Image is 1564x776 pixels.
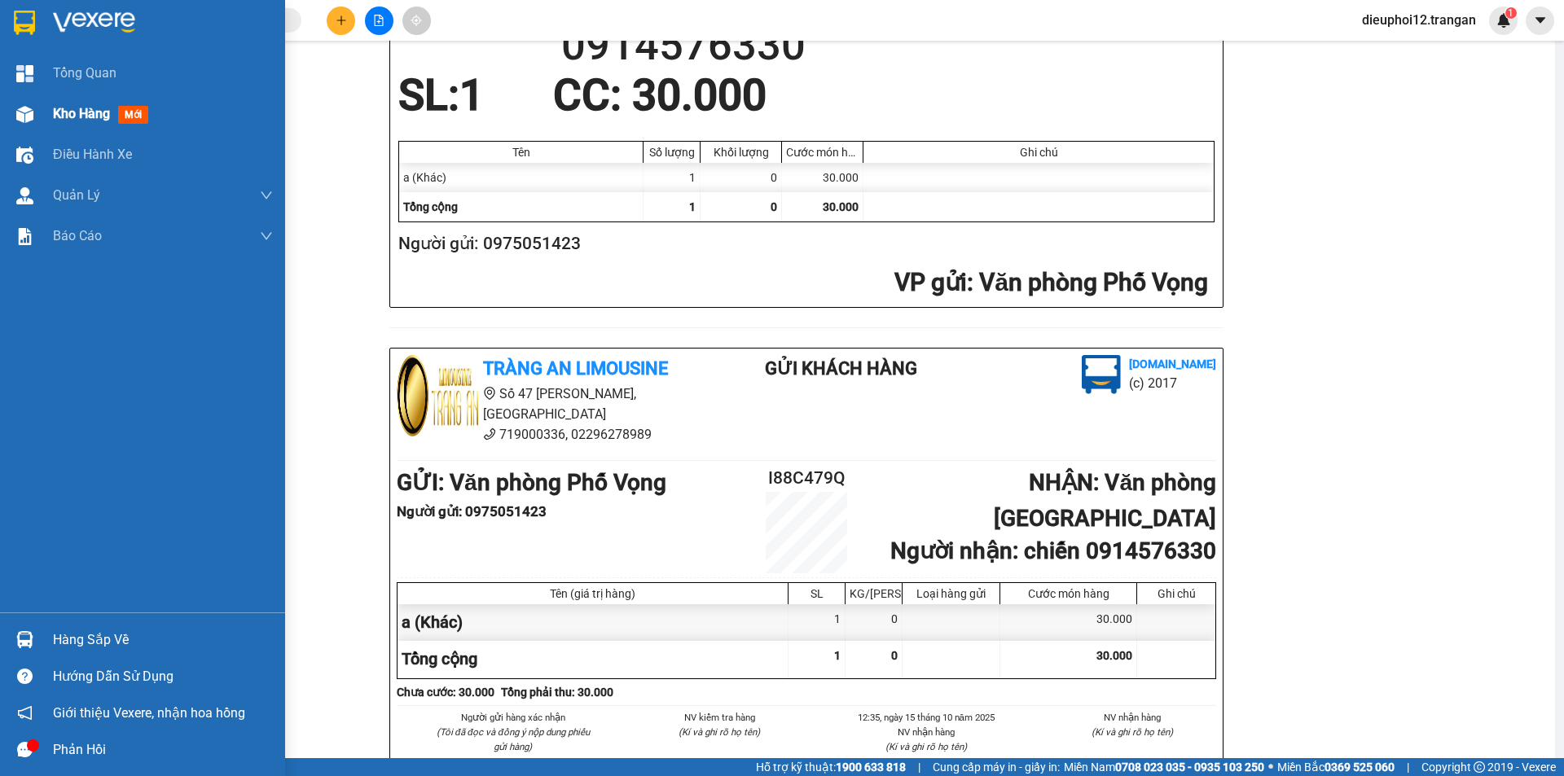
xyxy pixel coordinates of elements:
[823,200,859,213] span: 30.000
[17,705,33,721] span: notification
[397,424,700,445] li: 719000336, 02296278989
[561,20,1215,71] h2: 0914576330
[679,726,760,738] i: (Kí và ghi rõ họ tên)
[397,355,478,436] img: logo.jpg
[429,710,597,725] li: Người gửi hàng xác nhận
[1129,357,1216,370] b: [DOMAIN_NAME]
[1049,710,1217,725] li: NV nhận hàng
[891,649,898,662] span: 0
[1325,761,1395,774] strong: 0369 525 060
[16,106,33,123] img: warehouse-icon
[885,741,967,752] i: (Kí và ghi rõ họ tên)
[1082,355,1121,394] img: logo.jpg
[398,70,459,121] span: SL:
[411,15,422,26] span: aim
[16,187,33,204] img: warehouse-icon
[1496,13,1511,28] img: icon-new-feature
[398,604,789,641] div: a (Khác)
[1096,649,1132,662] span: 30.000
[53,226,102,246] span: Báo cáo
[17,669,33,684] span: question-circle
[260,189,273,202] span: down
[53,703,245,723] span: Giới thiệu Vexere, nhận hoa hồng
[836,761,906,774] strong: 1900 633 818
[53,738,273,762] div: Phản hồi
[850,587,898,600] div: KG/[PERSON_NAME]
[483,427,496,441] span: phone
[16,228,33,245] img: solution-icon
[16,65,33,82] img: dashboard-icon
[1508,7,1513,19] span: 1
[689,200,696,213] span: 1
[1141,587,1211,600] div: Ghi chú
[398,266,1208,300] h2: : Văn phòng Phố Vọng
[399,163,644,192] div: a (Khác)
[789,604,846,641] div: 1
[483,358,668,379] b: Tràng An Limousine
[1004,587,1132,600] div: Cước món hàng
[397,686,494,699] b: Chưa cước : 30.000
[846,604,903,641] div: 0
[636,710,804,725] li: NV kiểm tra hàng
[403,200,458,213] span: Tổng cộng
[1064,758,1264,776] span: Miền Nam
[701,163,782,192] div: 0
[1349,10,1489,30] span: dieuphoi12.trangan
[483,387,496,400] span: environment
[53,185,100,205] span: Quản Lý
[403,146,639,159] div: Tên
[842,710,1010,725] li: 12:35, ngày 15 tháng 10 năm 2025
[834,649,841,662] span: 1
[890,537,1216,564] b: Người nhận : chiến 0914576330
[1474,761,1485,773] span: copyright
[648,146,696,159] div: Số lượng
[1268,764,1273,770] span: ⚪️
[17,742,33,757] span: message
[336,15,347,26] span: plus
[756,758,906,776] span: Hỗ trợ kỹ thuật:
[1092,726,1173,738] i: (Kí và ghi rõ họ tên)
[994,469,1216,532] b: NHẬN : Văn phòng [GEOGRAPHIC_DATA]
[397,503,547,520] b: Người gửi : 0975051423
[402,649,477,669] span: Tổng cộng
[765,358,917,379] b: Gửi khách hàng
[327,7,355,35] button: plus
[894,268,967,296] span: VP gửi
[782,163,863,192] div: 30.000
[705,146,777,159] div: Khối lượng
[771,200,777,213] span: 0
[1526,7,1554,35] button: caret-down
[53,144,132,164] span: Điều hành xe
[786,146,859,159] div: Cước món hàng
[397,384,700,424] li: Số 47 [PERSON_NAME], [GEOGRAPHIC_DATA]
[1115,761,1264,774] strong: 0708 023 035 - 0935 103 250
[365,7,393,35] button: file-add
[437,726,590,752] i: (Tôi đã đọc và đồng ý nộp dung phiếu gửi hàng)
[918,758,920,776] span: |
[644,163,701,192] div: 1
[402,7,431,35] button: aim
[842,725,1010,739] li: NV nhận hàng
[1129,373,1216,393] li: (c) 2017
[1277,758,1395,776] span: Miền Bắc
[53,664,273,689] div: Hướng dẫn sử dụng
[16,147,33,164] img: warehouse-icon
[373,15,384,26] span: file-add
[118,106,148,124] span: mới
[459,70,484,121] span: 1
[16,631,33,648] img: warehouse-icon
[397,469,666,496] b: GỬI : Văn phòng Phố Vọng
[1505,7,1517,19] sup: 1
[53,628,273,652] div: Hàng sắp về
[1407,758,1409,776] span: |
[543,71,776,120] div: CC : 30.000
[907,587,995,600] div: Loại hàng gửi
[398,230,1208,257] h2: Người gửi: 0975051423
[793,587,841,600] div: SL
[1000,604,1137,641] div: 30.000
[1533,13,1548,28] span: caret-down
[868,146,1210,159] div: Ghi chú
[53,106,110,121] span: Kho hàng
[933,758,1060,776] span: Cung cấp máy in - giấy in:
[260,230,273,243] span: down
